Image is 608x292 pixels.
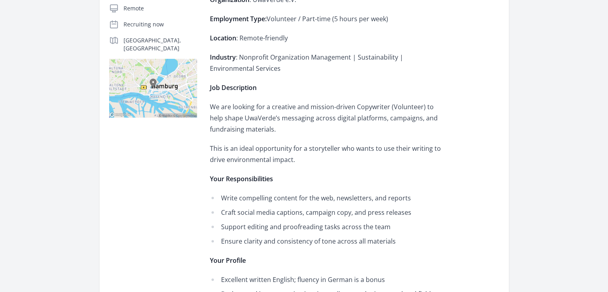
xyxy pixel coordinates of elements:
strong: Employment Type: [210,14,267,23]
span: Excellent written English; fluency in German is a bonus [221,275,385,284]
span: This is an ideal opportunity for a storyteller who wants to use their writing to drive environmen... [210,144,441,164]
span: : Nonprofit Organization Management | Sustainability | Environmental Services [210,53,403,73]
li: Craft social media captions, campaign copy, and press releases [210,207,444,218]
span: Write compelling content for the web, newsletters, and reports [221,194,411,202]
strong: Location [210,34,236,42]
p: [GEOGRAPHIC_DATA], [GEOGRAPHIC_DATA] [124,36,197,52]
img: Map [109,59,197,118]
li: Ensure clarity and consistency of tone across all materials [210,236,444,247]
span: : Remote-friendly [210,34,288,42]
strong: Industry [210,53,236,62]
span: Volunteer / Part-time (5 hours per week) [210,14,388,23]
span: We are looking for a creative and mission-driven Copywriter (Volunteer) to help shape UwaVerde’s ... [210,102,438,134]
p: Recruiting now [124,20,197,28]
li: Support editing and proofreading tasks across the team [210,221,444,232]
span: Your Responsibilities [210,174,273,183]
span: Your Profile [210,256,246,265]
span: Job Description [210,83,257,92]
p: Remote [124,4,197,12]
